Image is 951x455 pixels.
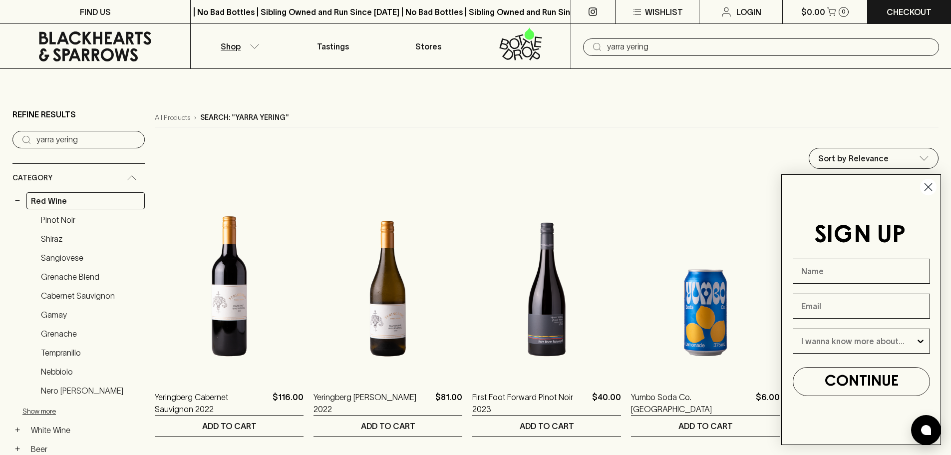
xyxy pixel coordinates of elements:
p: Wishlist [645,6,683,18]
a: Cabernet Sauvignon [36,287,145,304]
p: Sort by Relevance [818,152,889,164]
button: Shop [191,24,286,68]
p: $6.00 [756,391,780,415]
p: $0.00 [801,6,825,18]
img: Yumbo Soda Co. Lemonade [631,201,780,376]
a: Nebbiolo [36,363,145,380]
p: ADD TO CART [202,420,257,432]
p: ADD TO CART [361,420,415,432]
p: Search: "yarra yering" [200,112,289,123]
button: Close dialog [920,178,937,196]
p: $116.00 [273,391,304,415]
button: ADD TO CART [631,416,780,436]
img: Yeringberg Cabernet Sauvignon 2022 [155,201,304,376]
a: Grenache Blend [36,268,145,285]
div: FLYOUT Form [771,164,951,455]
p: Refine Results [12,108,76,120]
button: + [12,444,22,454]
input: Try “Pinot noir” [36,132,137,148]
button: CONTINUE [793,367,930,396]
a: Gamay [36,306,145,323]
div: Category [12,164,145,192]
a: Yeringberg [PERSON_NAME] 2022 [314,391,431,415]
a: Stores [381,24,476,68]
p: $81.00 [435,391,462,415]
a: Nero [PERSON_NAME] [36,382,145,399]
img: First Foot Forward Pinot Noir 2023 [472,201,621,376]
button: Show Options [916,329,926,353]
p: Stores [415,40,441,52]
button: ADD TO CART [472,416,621,436]
a: Shiraz [36,230,145,247]
img: bubble-icon [921,425,931,435]
a: Pinot Noir [36,211,145,228]
p: Shop [221,40,241,52]
span: SIGN UP [814,224,906,247]
input: Try "Pinot noir" [607,39,931,55]
button: ADD TO CART [314,416,462,436]
p: Login [736,6,761,18]
button: − [12,196,22,206]
span: Category [12,172,52,184]
p: ADD TO CART [520,420,574,432]
p: 0 [842,9,846,14]
p: › [194,112,196,123]
a: Sangiovese [36,249,145,266]
button: Show more [22,401,153,422]
a: First Foot Forward Pinot Noir 2023 [472,391,588,415]
p: Tastings [317,40,349,52]
input: Name [793,259,930,284]
p: FIND US [80,6,111,18]
p: ADD TO CART [678,420,733,432]
button: + [12,425,22,435]
input: I wanna know more about... [801,329,916,353]
button: ADD TO CART [155,416,304,436]
a: Yumbo Soda Co. [GEOGRAPHIC_DATA] [631,391,752,415]
a: Yeringberg Cabernet Sauvignon 2022 [155,391,269,415]
a: Red Wine [26,192,145,209]
a: Tempranillo [36,344,145,361]
a: All Products [155,112,190,123]
p: Checkout [887,6,932,18]
p: $40.00 [592,391,621,415]
input: Email [793,294,930,319]
a: White Wine [26,422,145,439]
div: Sort by Relevance [809,148,938,168]
img: Yeringberg Marsanne Roussanne 2022 [314,201,462,376]
a: Grenache [36,325,145,342]
a: Tastings [286,24,380,68]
